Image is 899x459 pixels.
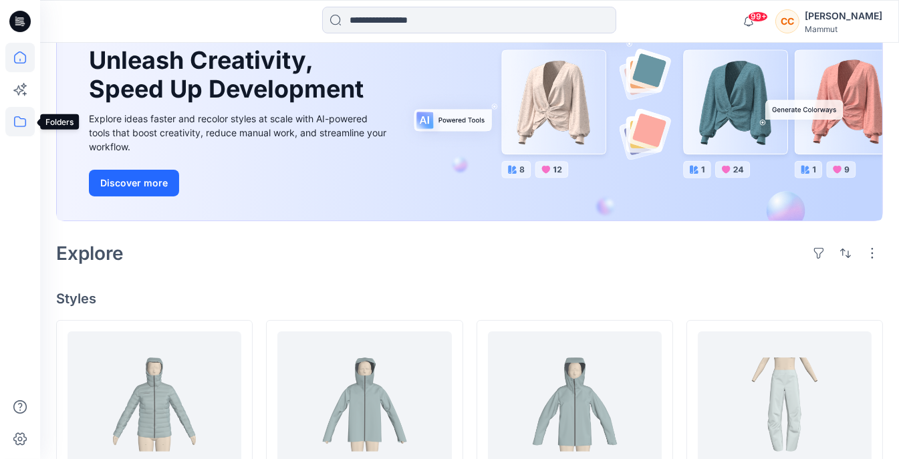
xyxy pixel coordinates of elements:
div: Explore ideas faster and recolor styles at scale with AI-powered tools that boost creativity, red... [89,112,390,154]
div: Mammut [805,24,882,34]
h2: Explore [56,243,124,264]
a: Discover more [89,170,390,196]
h4: Styles [56,291,883,307]
button: Discover more [89,170,179,196]
span: 99+ [748,11,768,22]
div: [PERSON_NAME] [805,8,882,24]
h1: Unleash Creativity, Speed Up Development [89,46,370,104]
div: CC [775,9,799,33]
